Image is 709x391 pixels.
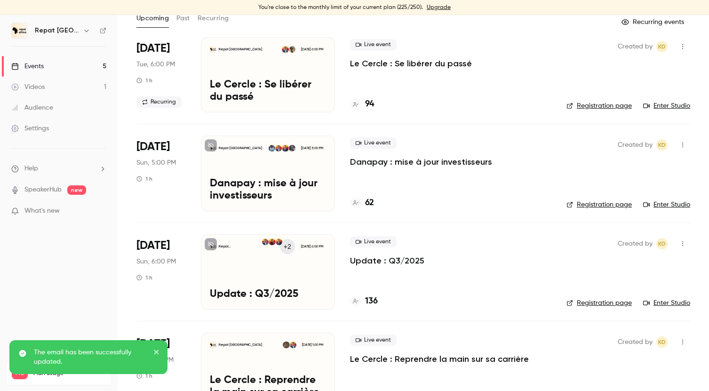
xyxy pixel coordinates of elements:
a: Enter Studio [643,101,690,111]
span: [DATE] [136,139,170,154]
p: Repat [GEOGRAPHIC_DATA] [219,47,262,52]
div: Sep 28 Sun, 7:00 PM (Europe/Paris) [136,136,186,211]
img: Demba Dembele [269,145,275,152]
a: 136 [350,295,378,308]
div: 1 h [136,274,152,281]
span: [DATE] [136,336,170,351]
a: Update : Q3/2025 [350,255,424,266]
h4: 94 [365,98,374,111]
span: Created by [618,336,653,348]
span: KD [658,41,666,52]
p: Repat [GEOGRAPHIC_DATA] [219,244,262,249]
iframe: Noticeable Trigger [95,207,106,215]
div: Settings [11,124,49,133]
button: close [153,348,160,359]
span: [DATE] 6:00 PM [298,243,326,250]
span: Live event [350,335,397,346]
span: [DATE] 5:00 PM [298,145,326,152]
span: KD [658,238,666,249]
h4: 62 [365,197,374,209]
button: Past [176,11,190,26]
span: [DATE] [136,238,170,253]
span: Kara Diaby [656,336,668,348]
p: Le Cercle : Se libérer du passé [210,79,326,104]
img: Mounir Telkass [276,239,282,245]
a: Danapay : mise à jour investisseursRepat [GEOGRAPHIC_DATA]Moussa DembeleMounir TelkassKara DiabyD... [201,136,335,211]
a: Registration page [566,101,632,111]
a: Registration page [566,200,632,209]
a: Le Cercle : Se libérer du passé [350,58,472,69]
span: Created by [618,139,653,151]
div: Events [11,62,44,71]
a: Update : Q3/2025Repat [GEOGRAPHIC_DATA]+2Mounir TelkassFatoumata DiaKara Diaby[DATE] 6:00 PMUpdat... [201,234,335,310]
img: Hannah Dehauteur [283,342,289,348]
span: [DATE] 6:00 PM [298,46,326,53]
div: Sep 28 Sun, 8:00 PM (Europe/Brussels) [136,234,186,310]
a: Le Cercle : Reprendre la main sur sa carrière [350,353,529,365]
div: Videos [11,82,45,92]
p: Danapay : mise à jour investisseurs [210,178,326,202]
img: Kara Diaby [282,46,288,53]
img: Moussa Dembele [289,145,295,152]
span: Help [24,164,38,174]
h4: 136 [365,295,378,308]
span: Tue, 6:00 PM [136,60,175,69]
img: Oumou Diarisso [289,46,295,53]
img: Kara Diaby [290,342,296,348]
span: Sun, 6:00 PM [136,257,176,266]
p: Update : Q3/2025 [210,288,326,301]
div: +2 [279,238,296,255]
span: KD [658,336,666,348]
span: Created by [618,238,653,249]
span: Live event [350,236,397,247]
p: The email has been successfully updated. [34,348,147,367]
p: Repat [GEOGRAPHIC_DATA] [219,343,262,347]
a: SpeakerHub [24,185,62,195]
img: Fatoumata Dia [269,239,275,245]
span: What's new [24,206,60,216]
img: Kara Diaby [275,145,282,152]
span: Sun, 5:00 PM [136,158,176,168]
span: [DATE] [136,41,170,56]
span: Created by [618,41,653,52]
img: Mounir Telkass [282,145,288,152]
button: Recurring events [617,15,690,30]
div: 1 h [136,175,152,183]
a: Registration page [566,298,632,308]
span: Live event [350,39,397,50]
a: Upgrade [427,4,451,11]
button: Upcoming [136,11,169,26]
a: 62 [350,197,374,209]
img: Le Cercle : Se libérer du passé [210,46,216,53]
li: help-dropdown-opener [11,164,106,174]
img: Le Cercle : Reprendre la main sur sa carrière [210,342,216,348]
h6: Repat [GEOGRAPHIC_DATA] [35,26,79,35]
div: Audience [11,103,53,112]
div: Sep 23 Tue, 8:00 PM (Europe/Paris) [136,37,186,112]
span: new [67,185,86,195]
img: Kara Diaby [262,239,269,245]
span: Live event [350,137,397,149]
p: Repat [GEOGRAPHIC_DATA] [219,146,262,151]
button: Recurring [198,11,229,26]
a: Danapay : mise à jour investisseurs [350,156,492,168]
a: 94 [350,98,374,111]
img: Repat Africa [12,23,27,38]
span: Kara Diaby [656,238,668,249]
div: 1 h [136,77,152,84]
a: Le Cercle : Se libérer du passéRepat [GEOGRAPHIC_DATA]Oumou DiarissoKara Diaby[DATE] 6:00 PMLe Ce... [201,37,335,112]
span: [DATE] 1:00 PM [299,342,326,348]
a: Enter Studio [643,298,690,308]
span: Kara Diaby [656,139,668,151]
span: Kara Diaby [656,41,668,52]
span: Recurring [136,96,182,108]
span: KD [658,139,666,151]
a: Enter Studio [643,200,690,209]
